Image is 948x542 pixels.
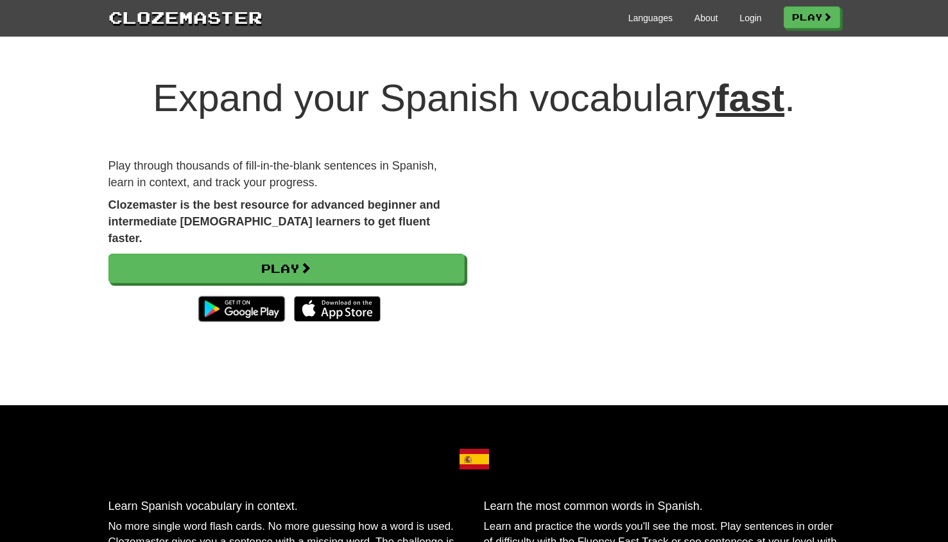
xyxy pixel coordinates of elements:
[716,76,784,119] u: fast
[108,500,465,513] h3: Learn Spanish vocabulary in context.
[108,158,465,191] p: Play through thousands of fill-in-the-blank sentences in Spanish, learn in context, and track you...
[108,5,263,29] a: Clozemaster
[784,6,840,28] a: Play
[694,12,718,24] a: About
[294,296,381,322] img: Download_on_the_App_Store_Badge_US-UK_135x40-25178aeef6eb6b83b96f5f2d004eda3bffbb37122de64afbaef7...
[739,12,761,24] a: Login
[628,12,673,24] a: Languages
[108,77,840,119] h1: Expand your Spanish vocabulary .
[484,500,840,513] h3: Learn the most common words in Spanish.
[108,254,465,283] a: Play
[108,198,440,244] strong: Clozemaster is the best resource for advanced beginner and intermediate [DEMOGRAPHIC_DATA] learne...
[192,290,291,328] img: Get it on Google Play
